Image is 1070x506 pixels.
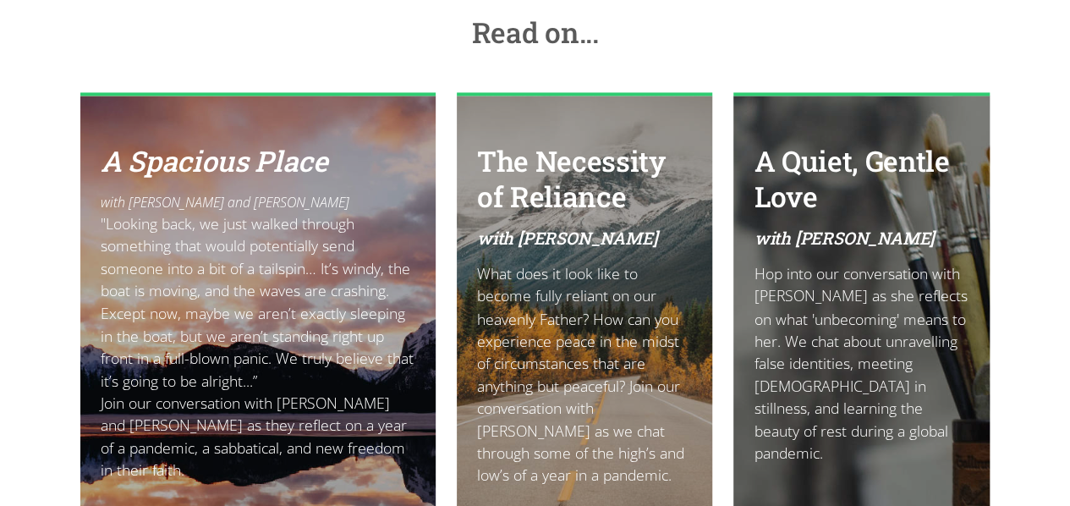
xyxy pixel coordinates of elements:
[754,227,934,249] em: with [PERSON_NAME]
[477,262,693,486] p: What does it look like to become fully reliant on our heavenly Father? How can you experience pea...
[477,143,693,214] h2: The Necessity of Reliance
[101,212,415,481] p: "Looking back, we just walked through something that would potentially send someone into a bit of...
[101,142,328,179] em: A Spacious Place
[754,262,969,464] p: Hop into our conversation with [PERSON_NAME] as she reflects on what 'unbecoming' means to her. W...
[754,143,969,214] h2: A Quiet, Gentle Love
[101,193,349,212] em: with [PERSON_NAME] and [PERSON_NAME]
[477,227,657,249] em: with [PERSON_NAME]
[80,14,990,50] h2: Read on...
